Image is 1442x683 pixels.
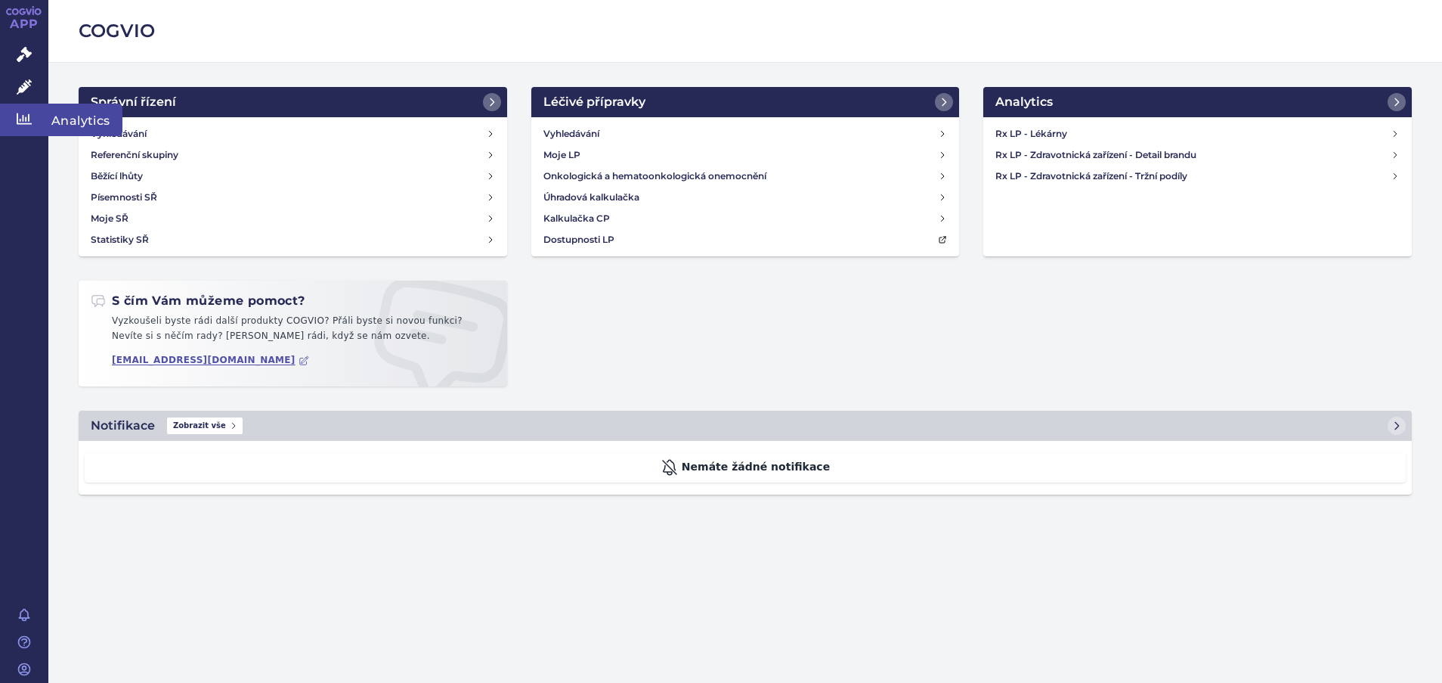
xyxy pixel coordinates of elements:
h4: Referenční skupiny [91,147,178,163]
h2: Analytics [995,93,1053,111]
h4: Statistiky SŘ [91,232,149,247]
a: Referenční skupiny [85,144,501,166]
a: Běžící lhůty [85,166,501,187]
a: [EMAIL_ADDRESS][DOMAIN_NAME] [112,355,309,366]
h4: Dostupnosti LP [543,232,614,247]
a: Moje LP [537,144,954,166]
h2: Notifikace [91,417,155,435]
a: Analytics [983,87,1412,117]
h4: Moje SŘ [91,211,128,226]
a: Úhradová kalkulačka [537,187,954,208]
h4: Kalkulačka CP [543,211,610,226]
a: Vyhledávání [537,123,954,144]
h4: Rx LP - Lékárny [995,126,1391,141]
h4: Rx LP - Zdravotnická zařízení - Tržní podíly [995,169,1391,184]
h4: Písemnosti SŘ [91,190,157,205]
a: Správní řízení [79,87,507,117]
h4: Rx LP - Zdravotnická zařízení - Detail brandu [995,147,1391,163]
h2: Léčivé přípravky [543,93,645,111]
a: Vyhledávání [85,123,501,144]
a: Statistiky SŘ [85,229,501,250]
h2: S čím Vám můžeme pomoct? [91,293,305,309]
a: Onkologická a hematoonkologická onemocnění [537,166,954,187]
a: Písemnosti SŘ [85,187,501,208]
a: Dostupnosti LP [537,229,954,250]
h4: Moje LP [543,147,580,163]
h4: Úhradová kalkulačka [543,190,639,205]
a: Rx LP - Lékárny [989,123,1406,144]
a: NotifikaceZobrazit vše [79,411,1412,441]
a: Kalkulačka CP [537,208,954,229]
h4: Vyhledávání [543,126,599,141]
p: Vyzkoušeli byste rádi další produkty COGVIO? Přáli byste si novou funkci? Nevíte si s něčím rady?... [91,314,495,349]
h4: Běžící lhůty [91,169,143,184]
a: Rx LP - Zdravotnická zařízení - Tržní podíly [989,166,1406,187]
span: Zobrazit vše [167,418,243,434]
a: Rx LP - Zdravotnická zařízení - Detail brandu [989,144,1406,166]
h4: Onkologická a hematoonkologická onemocnění [543,169,766,184]
span: Analytics [48,104,122,135]
a: Moje SŘ [85,208,501,229]
h2: Správní řízení [91,93,176,111]
a: Léčivé přípravky [531,87,960,117]
h2: COGVIO [79,18,1412,44]
div: Nemáte žádné notifikace [85,453,1406,483]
